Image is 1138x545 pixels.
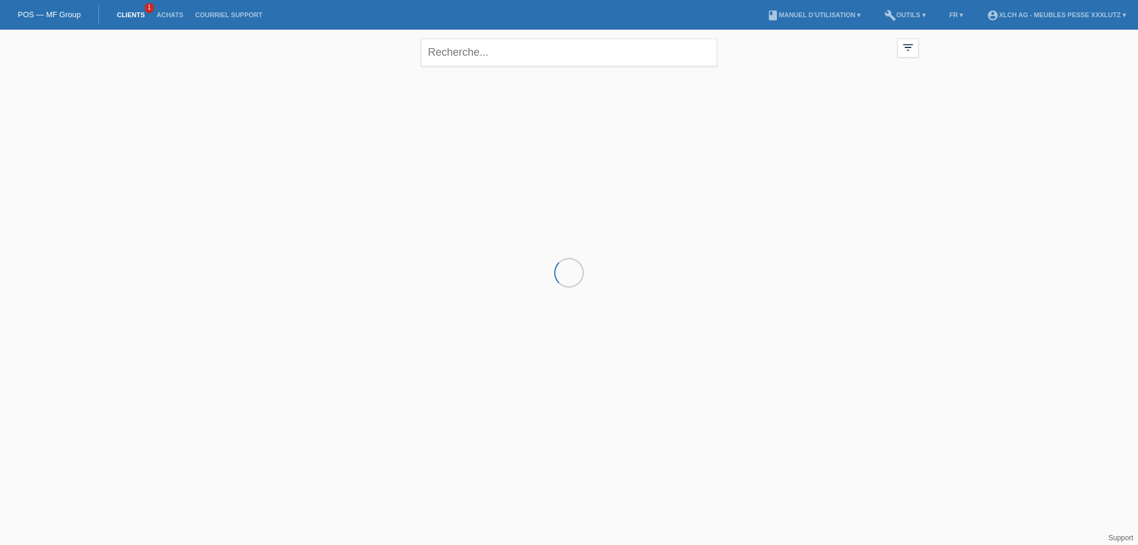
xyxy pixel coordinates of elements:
i: filter_list [902,41,915,54]
a: Clients [111,11,151,18]
a: POS — MF Group [18,10,81,19]
input: Recherche... [421,39,717,66]
a: buildOutils ▾ [878,11,931,18]
i: book [767,9,779,21]
i: account_circle [987,9,999,21]
a: FR ▾ [944,11,970,18]
i: build [884,9,896,21]
a: Courriel Support [189,11,268,18]
span: 1 [145,3,154,13]
a: account_circleXLCH AG - Meubles Pesse XXXLutz ▾ [981,11,1132,18]
a: bookManuel d’utilisation ▾ [761,11,867,18]
a: Support [1108,534,1133,542]
a: Achats [151,11,189,18]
